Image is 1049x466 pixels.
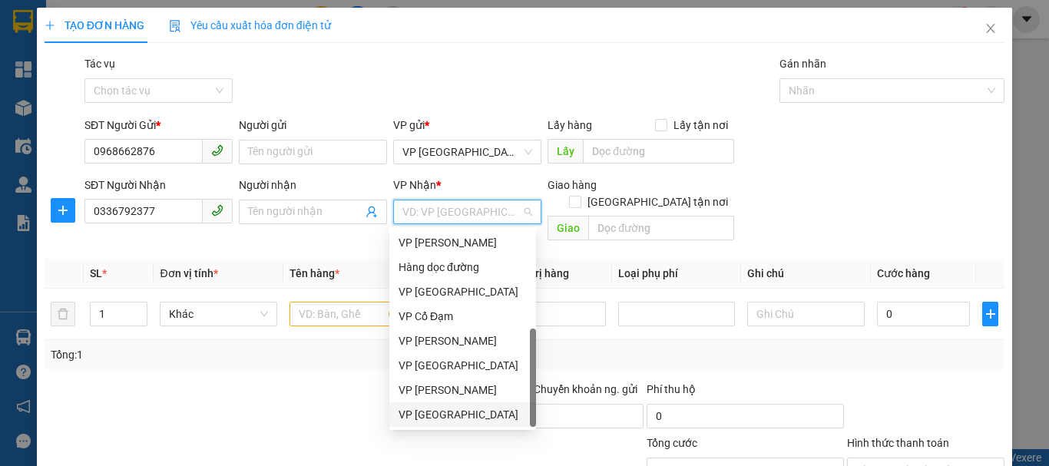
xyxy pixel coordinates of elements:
span: Khác [169,302,267,326]
span: phone [211,204,223,216]
span: Đơn vị tính [160,267,217,279]
label: Gán nhãn [779,58,826,70]
button: delete [51,302,75,326]
span: user-add [366,206,378,218]
span: Chuyển khoản ng. gửi [528,381,644,398]
div: VP Xuân Giang [389,353,536,378]
div: VP Hà Đông [389,279,536,304]
input: Ghi Chú [747,302,864,326]
div: VP Cổ Đạm [399,308,527,325]
div: Người nhận [239,177,387,193]
span: Giao [548,216,588,240]
div: VP [PERSON_NAME] [399,382,527,398]
div: Hàng dọc đường [389,255,536,279]
div: VP Bình Lộc [389,402,536,427]
span: Cước hàng [877,267,930,279]
span: SL [90,267,102,279]
span: Lấy tận nơi [667,117,734,134]
div: VP [PERSON_NAME] [399,234,527,251]
div: VP [GEOGRAPHIC_DATA] [399,406,527,423]
span: Lấy [548,139,583,164]
div: VP Cương Gián [389,329,536,353]
span: Lấy hàng [548,119,592,131]
label: Hình thức thanh toán [847,437,949,449]
label: Tác vụ [84,58,115,70]
b: GỬI : VP [GEOGRAPHIC_DATA] [19,111,229,163]
li: Hotline: 1900252555 [144,57,642,76]
div: VP [GEOGRAPHIC_DATA] [399,357,527,374]
div: VP Cổ Đạm [389,304,536,329]
div: VP Hoàng Liệt [389,230,536,255]
span: Giao hàng [548,179,597,191]
input: 0 [512,302,606,326]
div: Phí thu hộ [647,381,844,404]
img: icon [169,20,181,32]
span: VP Nhận [393,179,436,191]
span: plus [45,20,55,31]
div: SĐT Người Gửi [84,117,233,134]
button: plus [51,198,75,223]
img: logo.jpg [19,19,96,96]
span: Yêu cầu xuất hóa đơn điện tử [169,19,331,31]
div: VP [PERSON_NAME] [399,332,527,349]
li: Cổ Đạm, xã [GEOGRAPHIC_DATA], [GEOGRAPHIC_DATA] [144,38,642,57]
span: Tổng cước [647,437,697,449]
div: VP [GEOGRAPHIC_DATA] [399,283,527,300]
span: TẠO ĐƠN HÀNG [45,19,144,31]
div: Tổng: 1 [51,346,406,363]
span: [GEOGRAPHIC_DATA] tận nơi [581,193,734,210]
button: Close [969,8,1012,51]
div: Người gửi [239,117,387,134]
input: VD: Bàn, Ghế [290,302,406,326]
div: VP Hồng Lĩnh [389,378,536,402]
div: VP gửi [393,117,541,134]
span: plus [51,204,74,216]
input: Dọc đường [588,216,734,240]
button: plus [982,302,998,326]
input: Dọc đường [583,139,734,164]
th: Ghi chú [741,259,870,289]
span: plus [983,308,998,320]
div: Hàng dọc đường [399,259,527,276]
th: Loại phụ phí [612,259,741,289]
span: Tên hàng [290,267,339,279]
span: close [984,22,997,35]
div: SĐT Người Nhận [84,177,233,193]
span: VP Bình Lộc [402,140,532,164]
span: Giá trị hàng [512,267,569,279]
span: phone [211,144,223,157]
